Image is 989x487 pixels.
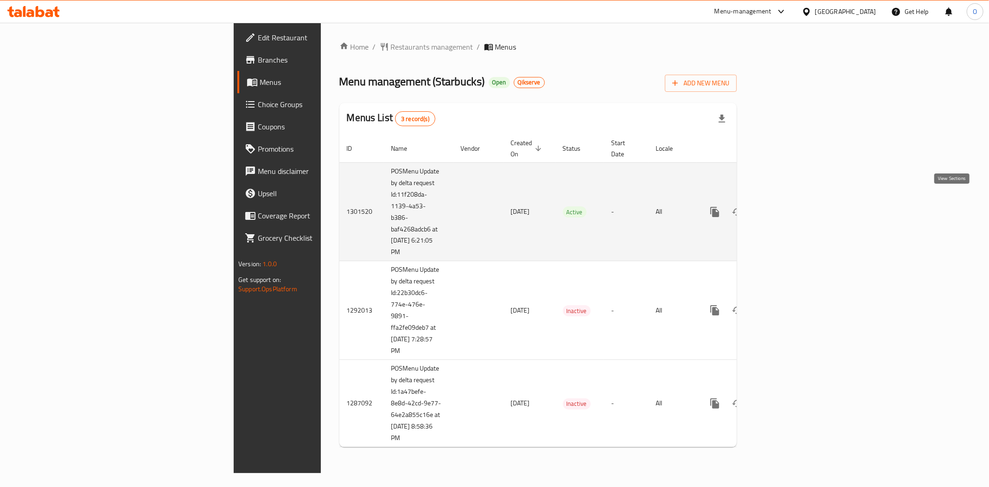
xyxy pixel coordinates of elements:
span: O [973,6,977,17]
span: [DATE] [511,205,530,218]
a: Coupons [237,115,399,138]
span: Menu disclaimer [258,166,391,177]
a: Support.OpsPlatform [238,283,297,295]
span: Menu management ( Starbucks ) [339,71,485,92]
td: - [604,261,649,360]
div: Active [563,206,587,218]
td: - [604,162,649,261]
nav: breadcrumb [339,41,737,52]
span: Locale [656,143,685,154]
td: - [604,360,649,447]
a: Promotions [237,138,399,160]
td: All [649,360,696,447]
a: Menus [237,71,399,93]
span: Menus [495,41,517,52]
button: Change Status [726,201,748,223]
span: Get support on: [238,274,281,286]
td: POSMenu Update by delta request Id:1a47befe-8e8d-42cd-9e77-64e2a855c16e at [DATE] 8:58:36 PM [384,360,453,447]
button: more [704,299,726,321]
td: All [649,261,696,360]
span: Active [563,207,587,218]
span: [DATE] [511,304,530,316]
span: Qikserve [514,78,544,86]
span: Open [489,78,510,86]
span: Name [391,143,420,154]
th: Actions [696,135,800,163]
a: Edit Restaurant [237,26,399,49]
button: Change Status [726,392,748,415]
li: / [477,41,480,52]
span: 1.0.0 [262,258,277,270]
a: Coverage Report [237,205,399,227]
button: more [704,201,726,223]
div: [GEOGRAPHIC_DATA] [815,6,876,17]
div: Menu-management [715,6,772,17]
span: Menus [260,77,391,88]
div: Inactive [563,398,591,410]
div: Total records count [395,111,435,126]
span: Coupons [258,121,391,132]
span: Created On [511,137,544,160]
td: POSMenu Update by delta request Id:22b30dc6-774e-476e-9891-ffa2fe09deb7 at [DATE] 7:28:57 PM [384,261,453,360]
h2: Menus List [347,111,435,126]
span: Branches [258,54,391,65]
button: Add New Menu [665,75,737,92]
span: [DATE] [511,397,530,409]
span: Edit Restaurant [258,32,391,43]
a: Menu disclaimer [237,160,399,182]
table: enhanced table [339,135,800,448]
td: All [649,162,696,261]
span: Vendor [461,143,492,154]
a: Restaurants management [380,41,473,52]
span: ID [347,143,364,154]
td: POSMenu Update by delta request Id:11f208da-1139-4a53-b386-baf4268adcb6 at [DATE] 6:21:05 PM [384,162,453,261]
span: Version: [238,258,261,270]
span: Start Date [612,137,638,160]
span: Choice Groups [258,99,391,110]
div: Export file [711,108,733,130]
a: Upsell [237,182,399,205]
span: Grocery Checklist [258,232,391,243]
div: Open [489,77,510,88]
span: Status [563,143,593,154]
div: Inactive [563,305,591,316]
span: Restaurants management [391,41,473,52]
button: more [704,392,726,415]
span: Upsell [258,188,391,199]
span: Promotions [258,143,391,154]
span: Add New Menu [672,77,729,89]
span: Inactive [563,398,591,409]
button: Change Status [726,299,748,321]
span: 3 record(s) [396,115,435,123]
a: Branches [237,49,399,71]
a: Grocery Checklist [237,227,399,249]
span: Coverage Report [258,210,391,221]
span: Inactive [563,306,591,316]
a: Choice Groups [237,93,399,115]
